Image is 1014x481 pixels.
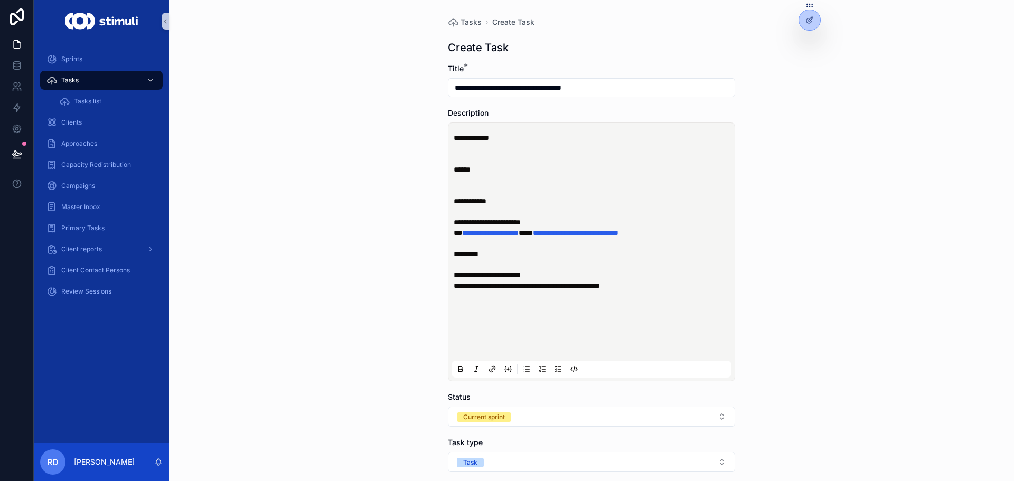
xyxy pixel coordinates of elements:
a: Tasks [448,17,482,27]
a: Master Inbox [40,197,163,216]
a: Tasks list [53,92,163,111]
span: Master Inbox [61,203,100,211]
span: Task type [448,438,483,447]
a: Clients [40,113,163,132]
div: scrollable content [34,42,169,315]
span: Capacity Redistribution [61,161,131,169]
button: Select Button [448,452,735,472]
span: Approaches [61,139,97,148]
img: App logo [65,13,137,30]
p: [PERSON_NAME] [74,457,135,467]
div: Current sprint [463,412,505,422]
span: Tasks [461,17,482,27]
a: Review Sessions [40,282,163,301]
span: Primary Tasks [61,224,105,232]
span: RD [47,456,59,468]
span: Campaigns [61,182,95,190]
a: Tasks [40,71,163,90]
div: Task [463,458,477,467]
a: Primary Tasks [40,219,163,238]
a: Capacity Redistribution [40,155,163,174]
span: Description [448,108,489,117]
span: Status [448,392,471,401]
a: Sprints [40,50,163,69]
span: Client reports [61,245,102,253]
span: Tasks [61,76,79,84]
span: Clients [61,118,82,127]
span: Tasks list [74,97,101,106]
h1: Create Task [448,40,509,55]
a: Approaches [40,134,163,153]
span: Client Contact Persons [61,266,130,275]
span: Title [448,64,464,73]
a: Client Contact Persons [40,261,163,280]
a: Client reports [40,240,163,259]
button: Select Button [448,407,735,427]
span: Review Sessions [61,287,111,296]
a: Campaigns [40,176,163,195]
a: Create Task [492,17,534,27]
span: Sprints [61,55,82,63]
